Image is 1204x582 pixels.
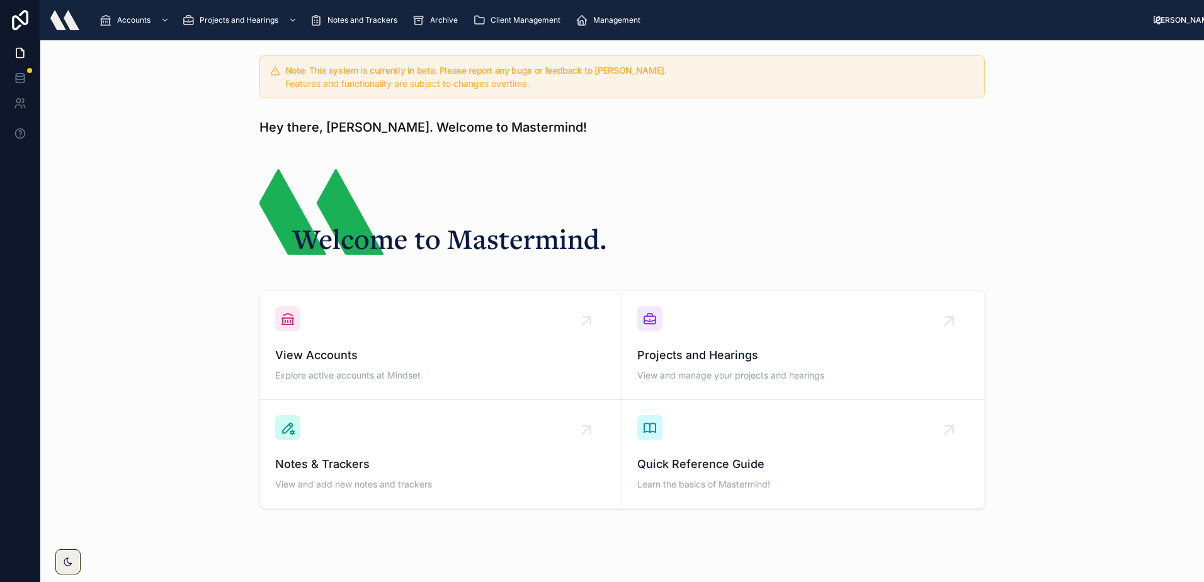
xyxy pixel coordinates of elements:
[275,478,606,491] span: View and add new notes and trackers
[285,77,974,90] div: Features and functionality are subject to changes overtime.
[259,169,611,255] img: 34592-mastermindbanner.png
[622,400,984,508] a: Quick Reference GuideLearn the basics of Mastermind!
[259,118,587,136] h1: Hey there, [PERSON_NAME]. Welcome to Mastermind!
[89,6,1154,34] div: scrollable content
[637,346,969,364] span: Projects and Hearings
[572,9,649,31] a: Management
[50,10,79,30] img: App logo
[178,9,304,31] a: Projects and Hearings
[275,369,606,382] span: Explore active accounts at Mindset
[327,15,397,25] span: Notes and Trackers
[260,291,622,400] a: View AccountsExplore active accounts at Mindset
[200,15,278,25] span: Projects and Hearings
[306,9,406,31] a: Notes and Trackers
[117,15,150,25] span: Accounts
[593,15,640,25] span: Management
[469,9,569,31] a: Client Management
[275,455,606,473] span: Notes & Trackers
[637,369,969,382] span: View and manage your projects and hearings
[637,478,969,491] span: Learn the basics of Mastermind!
[285,78,530,89] span: Features and functionality are subject to changes overtime.
[622,291,984,400] a: Projects and HearingsView and manage your projects and hearings
[285,66,974,75] h5: Note: This system is currently in beta. Please report any bugs or feedback to Andrew.
[96,9,176,31] a: Accounts
[430,15,458,25] span: Archive
[409,9,467,31] a: Archive
[275,346,606,364] span: View Accounts
[491,15,560,25] span: Client Management
[637,455,969,473] span: Quick Reference Guide
[260,400,622,508] a: Notes & TrackersView and add new notes and trackers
